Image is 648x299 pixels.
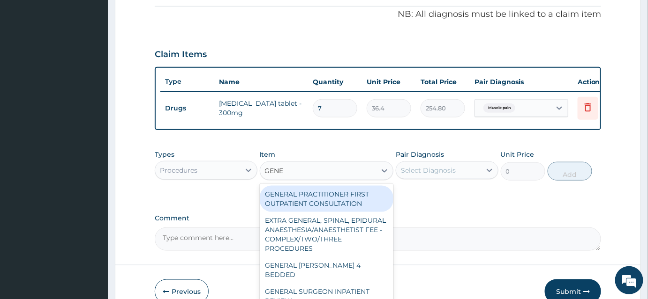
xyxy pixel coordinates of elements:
[260,150,276,159] label: Item
[49,52,158,65] div: Chat with us now
[155,8,601,21] p: NB: All diagnosis must be linked to a claim item
[160,166,197,175] div: Procedures
[548,162,592,181] button: Add
[154,5,176,27] div: Minimize live chat window
[214,73,308,91] th: Name
[155,151,174,159] label: Types
[260,257,394,283] div: GENERAL [PERSON_NAME] 4 BEDDED
[160,73,214,90] th: Type
[260,212,394,257] div: EXTRA GENERAL, SPINAL, EPIDURAL ANAESTHESIA/ANAESTHETIST FEE - COMPLEX/TWO/THREE PROCEDURES
[401,166,456,175] div: Select Diagnosis
[396,150,444,159] label: Pair Diagnosis
[501,150,535,159] label: Unit Price
[155,214,601,222] label: Comment
[483,103,515,113] span: Muscle pain
[155,50,207,60] h3: Claim Items
[573,73,620,91] th: Actions
[470,73,573,91] th: Pair Diagnosis
[362,73,416,91] th: Unit Price
[5,199,179,232] textarea: Type your message and hit 'Enter'
[214,94,308,122] td: [MEDICAL_DATA] tablet - 300mg
[54,90,129,184] span: We're online!
[308,73,362,91] th: Quantity
[416,73,470,91] th: Total Price
[17,47,38,70] img: d_794563401_company_1708531726252_794563401
[260,186,394,212] div: GENERAL PRACTITIONER FIRST OUTPATIENT CONSULTATION
[160,100,214,117] td: Drugs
